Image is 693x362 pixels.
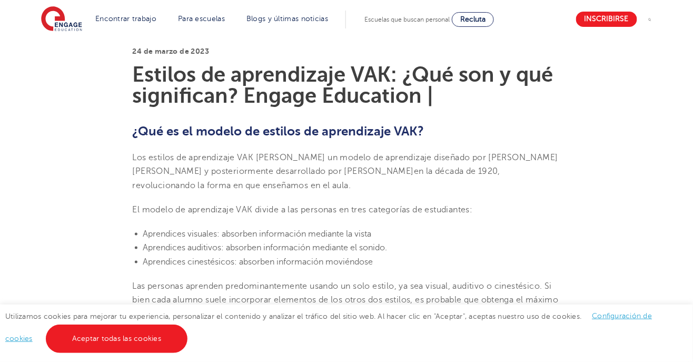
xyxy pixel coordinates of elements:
[41,6,82,33] img: Educación comprometida
[133,63,553,107] font: Estilos de aprendizaje VAK: ¿Qué son y qué significan? Engage Education |
[178,15,225,23] a: Para escuelas
[133,205,473,214] font: El modelo de aprendizaje VAK divide a las personas en tres categorías de estudiantes:
[143,257,373,267] font: Aprendices cinestésicos: absorben información moviéndose
[143,229,372,239] font: Aprendices visuales: absorben información mediante la vista
[46,325,187,353] a: Aceptar todas las cookies
[585,15,629,23] font: Inscribirse
[576,12,637,27] a: Inscribirse
[143,243,388,252] font: Aprendices auditivos: absorben información mediante el sonido.
[364,16,450,23] font: Escuelas que buscan personal
[349,181,351,190] font: .
[5,312,582,320] font: Utilizamos cookies para mejorar tu experiencia, personalizar el contenido y analizar el tráfico d...
[95,15,156,23] a: Encontrar trabajo
[452,12,494,27] a: Recluta
[133,124,424,139] font: ¿Qué es el modelo de estilos de aprendizaje VAK?
[133,153,558,176] font: Los estilos de aprendizaje VAK [PERSON_NAME] un modelo de aprendizaje diseñado por [PERSON_NAME] ...
[133,281,559,319] font: Las personas aprenden predominantemente usando un solo estilo, ya sea visual, auditivo o cinestés...
[246,15,328,23] a: Blogs y últimas noticias
[72,335,161,343] font: Aceptar todas las cookies
[133,47,210,55] font: 24 de marzo de 2023
[133,167,501,190] font: en la década de 1920, revolucionando la forma en que enseñamos en el aula
[460,15,486,23] font: Recluta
